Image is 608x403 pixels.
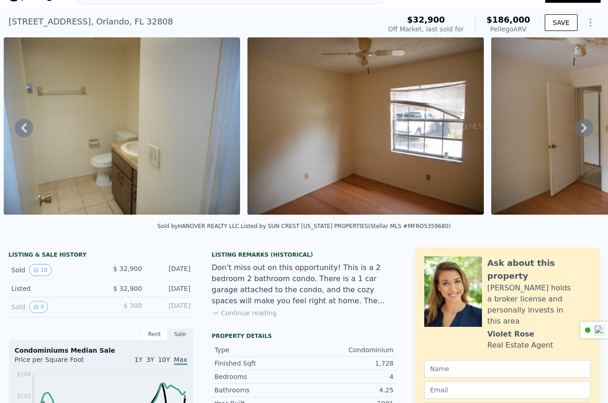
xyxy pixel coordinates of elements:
tspan: $204 [17,371,31,378]
div: Condominiums Median Sale [15,346,187,355]
div: Bathrooms [215,385,304,395]
button: Continue reading [212,308,277,318]
div: [DATE] [150,284,191,293]
button: View historical data [29,301,48,313]
div: 1,728 [304,359,394,368]
div: Property details [212,332,397,340]
div: Violet Rose [488,329,535,340]
div: Condominium [304,345,394,355]
div: 4 [304,372,394,381]
button: Show Options [581,13,600,32]
button: View historical data [29,264,52,276]
input: Name [424,360,590,378]
tspan: $155 [17,393,31,399]
div: [DATE] [150,264,191,276]
div: Off Market, last sold for [388,24,464,34]
span: $186,000 [487,15,530,24]
div: [STREET_ADDRESS] , Orlando , FL 32808 [9,15,173,28]
div: LISTING & SALE HISTORY [9,251,193,260]
div: Sold [12,301,94,313]
div: [DATE] [150,301,191,313]
div: Listed [12,284,94,293]
div: [PERSON_NAME] holds a broker license and personally invests in this area [488,283,590,327]
div: Pellego ARV [487,24,530,34]
div: Ask about this property [488,257,590,283]
span: $ 32,900 [113,265,142,272]
span: $ 32,900 [113,285,142,292]
div: Listing Remarks (Historical) [212,251,397,259]
div: Rent [142,328,168,340]
img: Sale: 147450643 Parcel: 48374790 [4,37,240,215]
img: Sale: 147450643 Parcel: 48374790 [247,37,484,215]
span: $ 300 [123,302,142,309]
span: 3Y [146,356,154,363]
div: Listed by SUN CREST [US_STATE] PROPERTIES (Stellar MLS #MFRO5359680) [241,223,451,229]
span: Max [174,356,187,365]
div: Sold by HANOVER REALTY LLC . [157,223,241,229]
div: Type [215,345,304,355]
div: Don't miss out on this opportunity! This is a 2 bedroom 2 bathroom condo. There is a 1 car garage... [212,262,397,307]
input: Email [424,381,590,399]
button: SAVE [545,14,577,31]
span: 10Y [158,356,170,363]
div: Sold [12,264,94,276]
div: Sale [168,328,193,340]
div: Price per Square Foot [15,355,101,370]
div: Finished Sqft [215,359,304,368]
span: 1Y [134,356,142,363]
div: 4.25 [304,385,394,395]
div: Real Estate Agent [488,340,554,351]
span: $32,900 [407,15,445,24]
div: Bedrooms [215,372,304,381]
